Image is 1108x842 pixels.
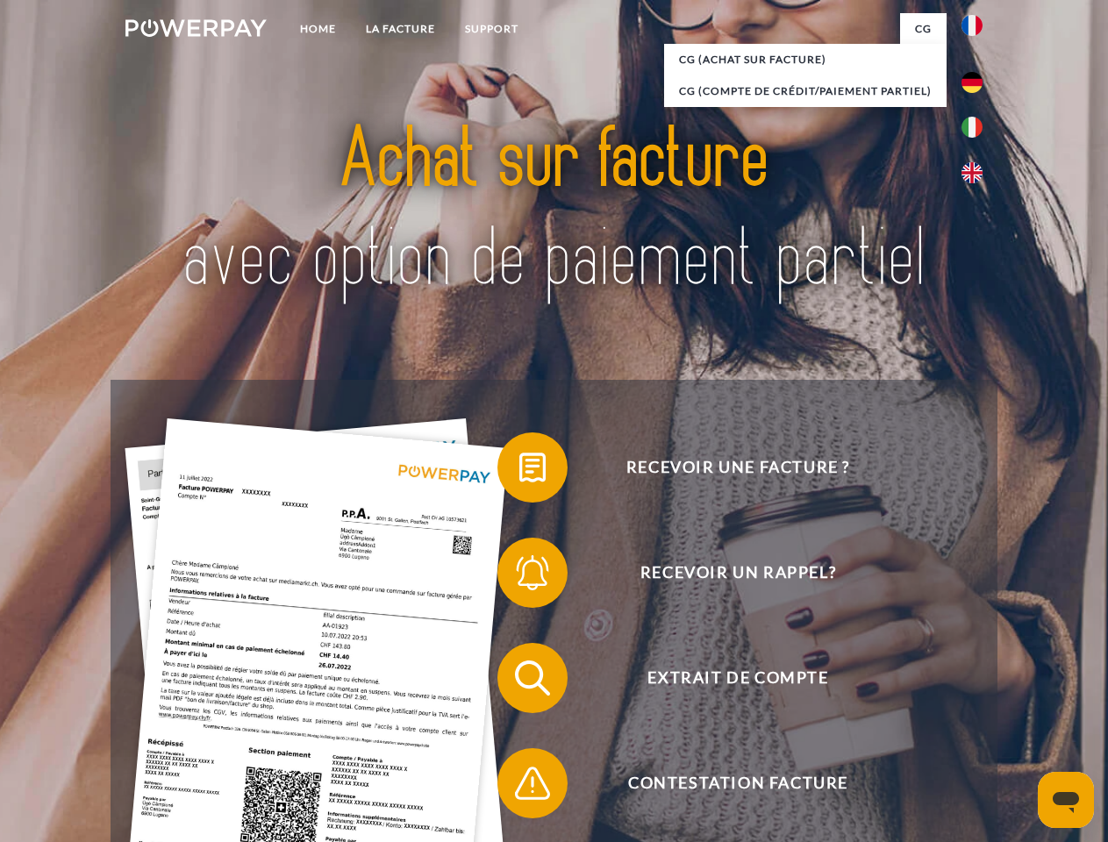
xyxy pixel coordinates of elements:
[497,538,954,608] button: Recevoir un rappel?
[664,75,947,107] a: CG (Compte de crédit/paiement partiel)
[497,748,954,818] button: Contestation Facture
[497,643,954,713] button: Extrait de compte
[511,761,554,805] img: qb_warning.svg
[450,13,533,45] a: Support
[285,13,351,45] a: Home
[511,446,554,489] img: qb_bill.svg
[168,84,940,336] img: title-powerpay_fr.svg
[351,13,450,45] a: LA FACTURE
[961,15,983,36] img: fr
[511,656,554,700] img: qb_search.svg
[961,117,983,138] img: it
[523,538,953,608] span: Recevoir un rappel?
[900,13,947,45] a: CG
[125,19,267,37] img: logo-powerpay-white.svg
[961,72,983,93] img: de
[511,551,554,595] img: qb_bell.svg
[523,432,953,503] span: Recevoir une facture ?
[523,748,953,818] span: Contestation Facture
[497,432,954,503] button: Recevoir une facture ?
[523,643,953,713] span: Extrait de compte
[1038,772,1094,828] iframe: Bouton de lancement de la fenêtre de messagerie
[961,162,983,183] img: en
[664,44,947,75] a: CG (achat sur facture)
